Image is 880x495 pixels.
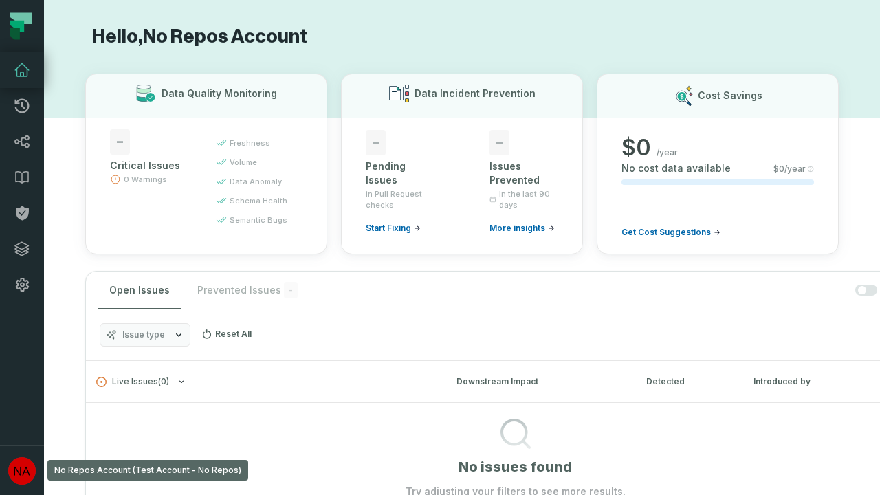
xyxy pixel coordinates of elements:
h3: Data Incident Prevention [415,87,536,100]
span: Get Cost Suggestions [621,227,711,238]
a: Get Cost Suggestions [621,227,720,238]
span: - [366,130,386,155]
div: Introduced by [753,375,877,388]
span: 0 Warnings [124,174,167,185]
span: volume [230,157,257,168]
span: No cost data available [621,162,731,175]
button: Data Incident Prevention-Pending Issuesin Pull Request checksStart Fixing-Issues PreventedIn the ... [341,74,583,254]
button: Cost Savings$0/yearNo cost data available$0/yearGet Cost Suggestions [597,74,839,254]
h1: No issues found [459,457,572,476]
span: $ 0 [621,134,651,162]
div: Detected [646,375,729,388]
div: Pending Issues [366,159,434,187]
a: Start Fixing [366,223,421,234]
button: Reset All [196,323,257,345]
span: data anomaly [230,176,282,187]
a: More insights [489,223,555,234]
span: Issue type [122,329,165,340]
div: Downstream Impact [456,375,621,388]
h3: Data Quality Monitoring [162,87,277,100]
div: No Repos Account (Test Account - No Repos) [47,460,248,481]
span: schema health [230,195,287,206]
img: avatar of No Repos Account [8,457,36,485]
span: /year [657,147,678,158]
span: In the last 90 days [499,188,558,210]
span: $ 0 /year [773,164,806,175]
span: in Pull Request checks [366,188,434,210]
h3: Cost Savings [698,89,762,102]
span: - [110,129,130,155]
span: More insights [489,223,545,234]
span: Live Issues ( 0 ) [96,377,169,387]
button: Data Quality Monitoring-Critical Issues0 Warningsfreshnessvolumedata anomalyschema healthsemantic... [85,74,327,254]
div: Critical Issues [110,159,191,173]
button: Open Issues [98,272,181,309]
h1: Hello, No Repos Account [85,25,839,49]
span: - [489,130,509,155]
span: Start Fixing [366,223,411,234]
span: semantic bugs [230,214,287,225]
button: Live Issues(0) [96,377,432,387]
span: freshness [230,137,270,148]
div: Issues Prevented [489,159,558,187]
button: Issue type [100,323,190,346]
